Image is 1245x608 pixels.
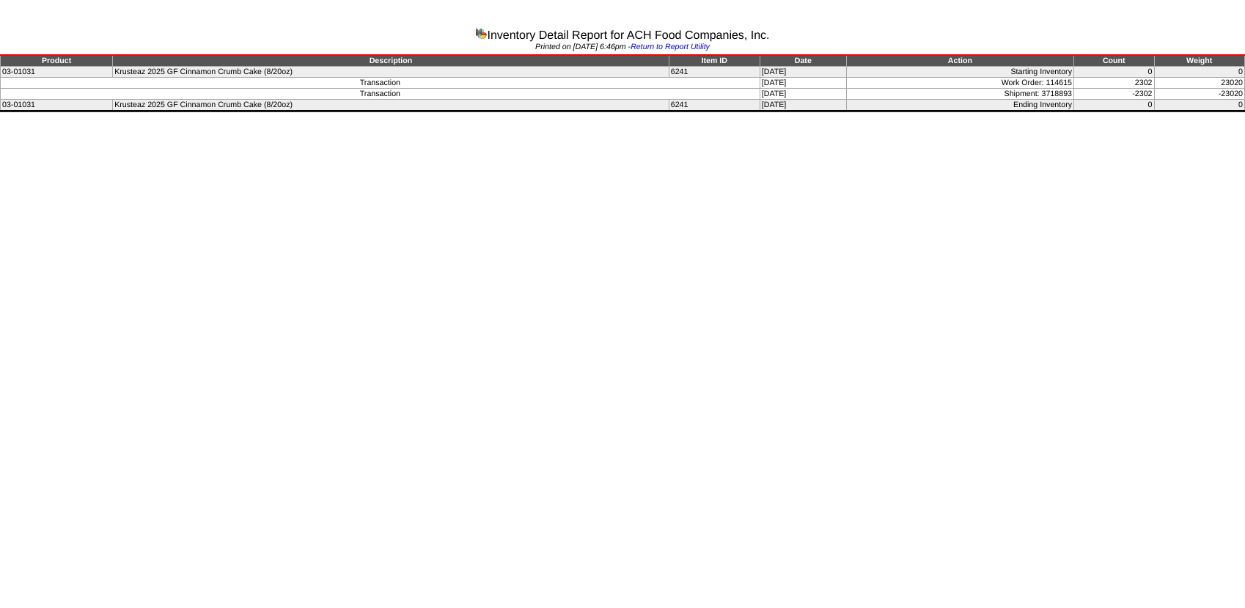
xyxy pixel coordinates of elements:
[846,78,1073,89] td: Work Order: 114615
[1154,100,1244,111] td: 0
[1,100,113,111] td: 03-01031
[846,67,1073,78] td: Starting Inventory
[846,100,1073,111] td: Ending Inventory
[1074,78,1155,89] td: 2302
[113,100,669,111] td: Krusteaz 2025 GF Cinnamon Crumb Cake (8/20oz)
[113,55,669,67] td: Description
[1154,67,1244,78] td: 0
[669,55,760,67] td: Item ID
[1074,89,1155,100] td: -2302
[1,67,113,78] td: 03-01031
[1154,55,1244,67] td: Weight
[760,55,846,67] td: Date
[669,100,760,111] td: 6241
[1,55,113,67] td: Product
[475,27,487,39] img: graph.gif
[760,67,846,78] td: [DATE]
[1,89,760,100] td: Transaction
[631,43,710,51] a: Return to Report Utility
[1,78,760,89] td: Transaction
[1154,78,1244,89] td: 23020
[760,89,846,100] td: [DATE]
[1074,55,1155,67] td: Count
[1074,100,1155,111] td: 0
[113,67,669,78] td: Krusteaz 2025 GF Cinnamon Crumb Cake (8/20oz)
[760,100,846,111] td: [DATE]
[1154,89,1244,100] td: -23020
[846,55,1073,67] td: Action
[669,67,760,78] td: 6241
[760,78,846,89] td: [DATE]
[846,89,1073,100] td: Shipment: 3718893
[1074,67,1155,78] td: 0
